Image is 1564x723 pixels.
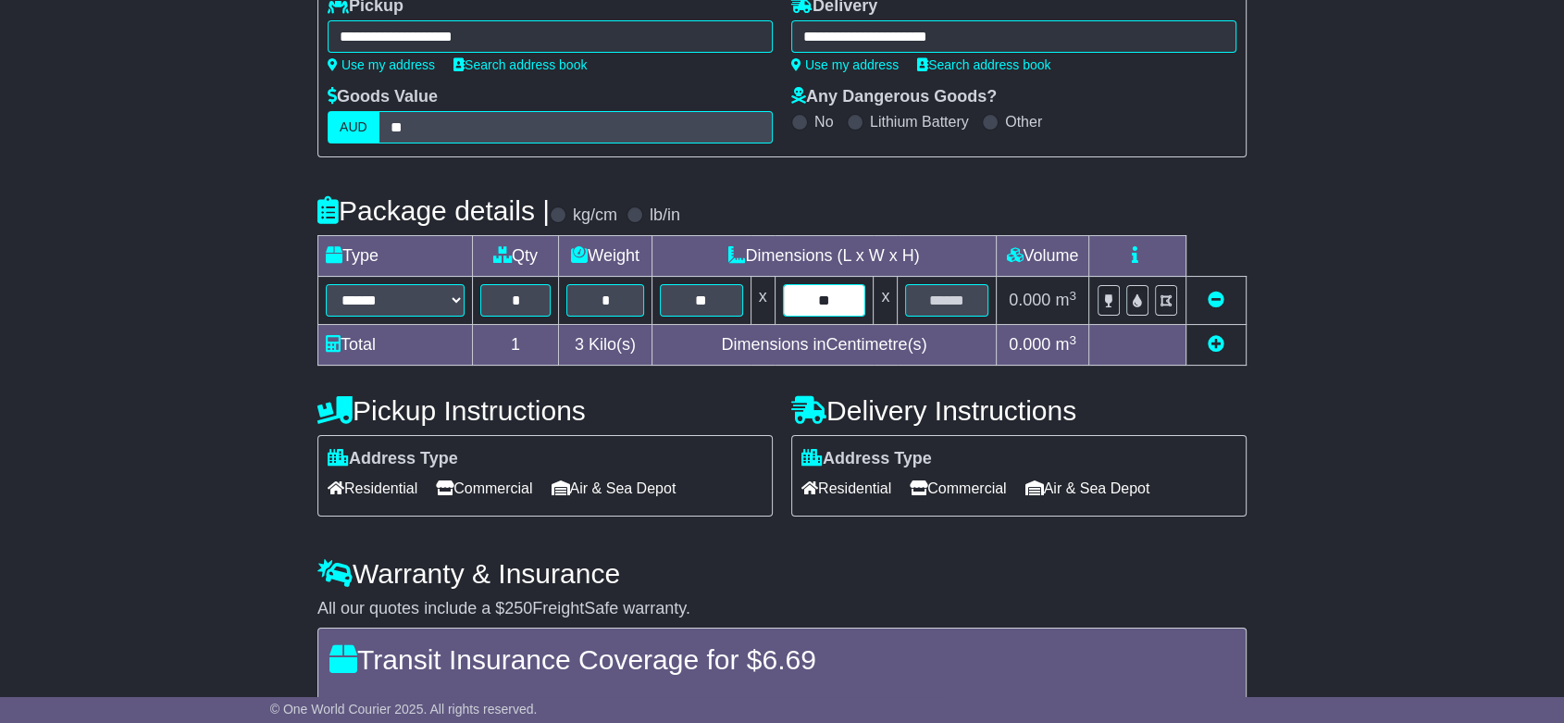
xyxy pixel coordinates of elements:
td: Total [318,325,473,366]
span: © One World Courier 2025. All rights reserved. [270,702,538,717]
span: Commercial [910,474,1006,503]
div: All our quotes include a $ FreightSafe warranty. [317,599,1247,619]
td: Qty [473,236,559,277]
span: Air & Sea Depot [1025,474,1150,503]
sup: 3 [1069,289,1076,303]
label: Any Dangerous Goods? [791,87,997,107]
td: Dimensions (L x W x H) [652,236,996,277]
span: Residential [801,474,891,503]
td: Dimensions in Centimetre(s) [652,325,996,366]
span: 6.69 [762,644,815,675]
td: x [751,277,775,325]
td: x [874,277,898,325]
span: m [1055,335,1076,354]
span: 3 [575,335,584,354]
label: lb/in [650,206,680,226]
label: AUD [328,111,379,143]
td: Weight [559,236,652,277]
td: Kilo(s) [559,325,652,366]
span: Air & Sea Depot [552,474,676,503]
label: Goods Value [328,87,438,107]
a: Use my address [791,57,899,72]
span: 0.000 [1009,291,1050,309]
a: Remove this item [1208,291,1224,309]
span: 0.000 [1009,335,1050,354]
a: Use my address [328,57,435,72]
td: 1 [473,325,559,366]
span: m [1055,291,1076,309]
a: Search address book [453,57,587,72]
h4: Delivery Instructions [791,395,1247,426]
label: Lithium Battery [870,113,969,131]
span: Residential [328,474,417,503]
h4: Package details | [317,195,550,226]
label: Other [1005,113,1042,131]
label: Address Type [328,449,458,469]
h4: Pickup Instructions [317,395,773,426]
sup: 3 [1069,333,1076,347]
label: kg/cm [573,206,617,226]
a: Search address book [917,57,1050,72]
a: Add new item [1208,335,1224,354]
span: 250 [504,599,532,617]
label: Address Type [801,449,932,469]
span: Commercial [436,474,532,503]
td: Volume [996,236,1088,277]
h4: Warranty & Insurance [317,558,1247,589]
label: No [814,113,833,131]
h4: Transit Insurance Coverage for $ [329,644,1235,675]
td: Type [318,236,473,277]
